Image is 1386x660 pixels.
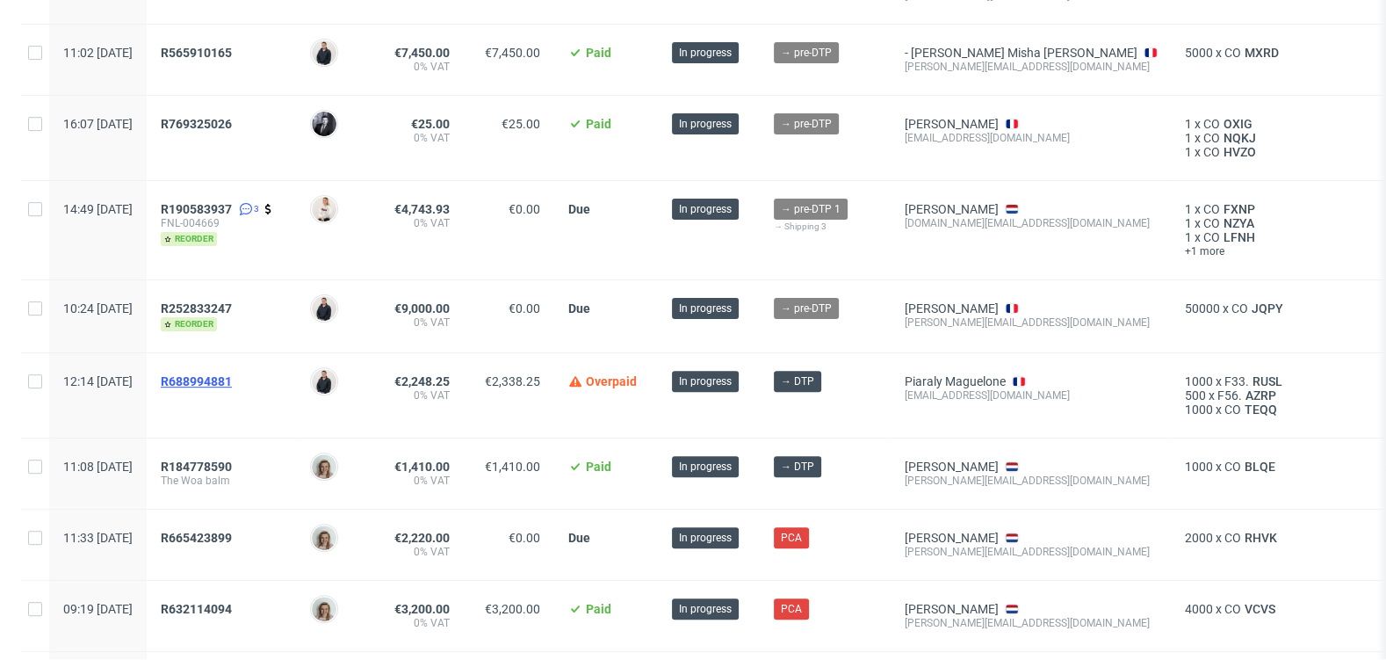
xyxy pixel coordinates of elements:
[1185,46,1213,60] span: 5000
[1224,374,1249,388] span: F33.
[679,601,732,617] span: In progress
[485,460,540,474] span: €1,410.00
[781,301,832,316] span: → pre-DTP
[1185,230,1192,244] span: 1
[161,374,235,388] a: R688994881
[586,46,611,60] span: Paid
[1220,230,1259,244] a: LFNH
[568,531,590,545] span: Due
[1185,301,1220,315] span: 50000
[63,117,133,131] span: 16:07 [DATE]
[485,374,540,388] span: €2,338.25
[63,202,133,216] span: 14:49 [DATE]
[1185,374,1213,388] span: 1000
[1224,602,1241,616] span: CO
[905,374,1006,388] a: Piaraly Maguelone
[1224,403,1241,417] span: CO
[1203,230,1220,244] span: CO
[63,374,133,388] span: 12:14 [DATE]
[380,616,450,630] span: 0% VAT
[1242,388,1280,403] a: AZRP
[781,459,814,475] span: → DTP
[679,459,732,475] span: In progress
[905,460,999,474] a: [PERSON_NAME]
[1241,460,1279,474] span: BLQE
[161,374,232,388] span: R688994881
[394,374,450,388] span: €2,248.25
[679,201,732,217] span: In progress
[394,301,450,315] span: €9,000.00
[161,531,235,545] a: R665423899
[1185,403,1213,417] span: 1000
[905,46,1137,60] a: - [PERSON_NAME] Misha [PERSON_NAME]
[485,46,540,60] span: €7,450.00
[781,45,832,61] span: → pre-DTP
[1185,145,1192,159] span: 1
[1241,46,1282,60] a: MXRD
[905,545,1157,559] div: [PERSON_NAME][EMAIL_ADDRESS][DOMAIN_NAME]
[1220,145,1260,159] a: HVZO
[312,526,336,550] img: Monika Poźniak
[1185,388,1206,403] span: 500
[679,116,732,132] span: In progress
[586,602,611,616] span: Paid
[586,460,611,474] span: Paid
[905,474,1157,488] div: [PERSON_NAME][EMAIL_ADDRESS][DOMAIN_NAME]
[1224,46,1241,60] span: CO
[380,216,450,230] span: 0% VAT
[905,60,1157,74] div: [PERSON_NAME][EMAIL_ADDRESS][DOMAIN_NAME]
[411,117,450,131] span: €25.00
[1224,531,1241,545] span: CO
[1241,403,1281,417] a: TEQQ
[509,531,540,545] span: €0.00
[905,301,999,315] a: [PERSON_NAME]
[235,202,259,216] a: 3
[394,46,450,60] span: €7,450.00
[1231,301,1248,315] span: CO
[161,460,235,474] a: R184778590
[781,601,802,617] span: PCA
[679,45,732,61] span: In progress
[485,602,540,616] span: €3,200.00
[679,530,732,546] span: In progress
[1220,202,1259,216] a: FXNP
[679,301,732,316] span: In progress
[1241,531,1281,545] a: RHVK
[161,531,232,545] span: R665423899
[380,474,450,488] span: 0% VAT
[905,388,1157,403] div: [EMAIL_ADDRESS][DOMAIN_NAME]
[781,374,814,389] span: → DTP
[1220,131,1260,145] a: NQKJ
[1185,131,1192,145] span: 1
[63,531,133,545] span: 11:33 [DATE]
[161,202,235,216] a: R190583937
[905,602,999,616] a: [PERSON_NAME]
[161,317,217,331] span: reorder
[63,460,133,474] span: 11:08 [DATE]
[1220,117,1256,131] a: OXIG
[1185,460,1213,474] span: 1000
[312,112,336,136] img: Philippe Dubuy
[905,131,1157,145] div: [EMAIL_ADDRESS][DOMAIN_NAME]
[1248,301,1287,315] span: JQPY
[781,530,802,546] span: PCA
[380,388,450,403] span: 0% VAT
[568,202,590,216] span: Due
[1241,602,1279,616] a: VCVS
[312,40,336,65] img: Adrian Margula
[161,474,282,488] span: The Woa balm
[312,296,336,321] img: Adrian Margula
[502,117,540,131] span: €25.00
[380,545,450,559] span: 0% VAT
[161,602,235,616] a: R632114094
[509,202,540,216] span: €0.00
[63,46,133,60] span: 11:02 [DATE]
